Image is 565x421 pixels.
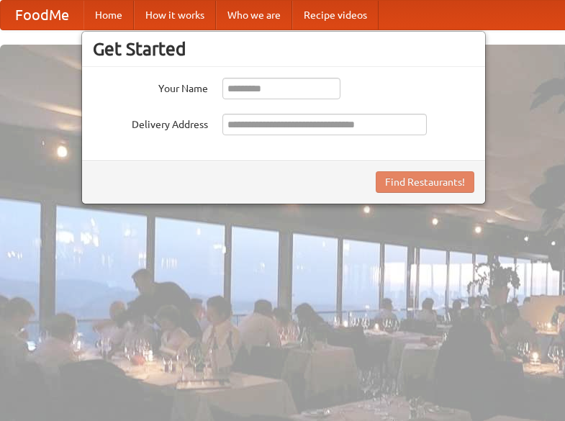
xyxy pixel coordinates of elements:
[292,1,379,30] a: Recipe videos
[216,1,292,30] a: Who we are
[376,171,474,193] button: Find Restaurants!
[93,78,208,96] label: Your Name
[93,114,208,132] label: Delivery Address
[134,1,216,30] a: How it works
[93,38,474,60] h3: Get Started
[1,1,83,30] a: FoodMe
[83,1,134,30] a: Home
